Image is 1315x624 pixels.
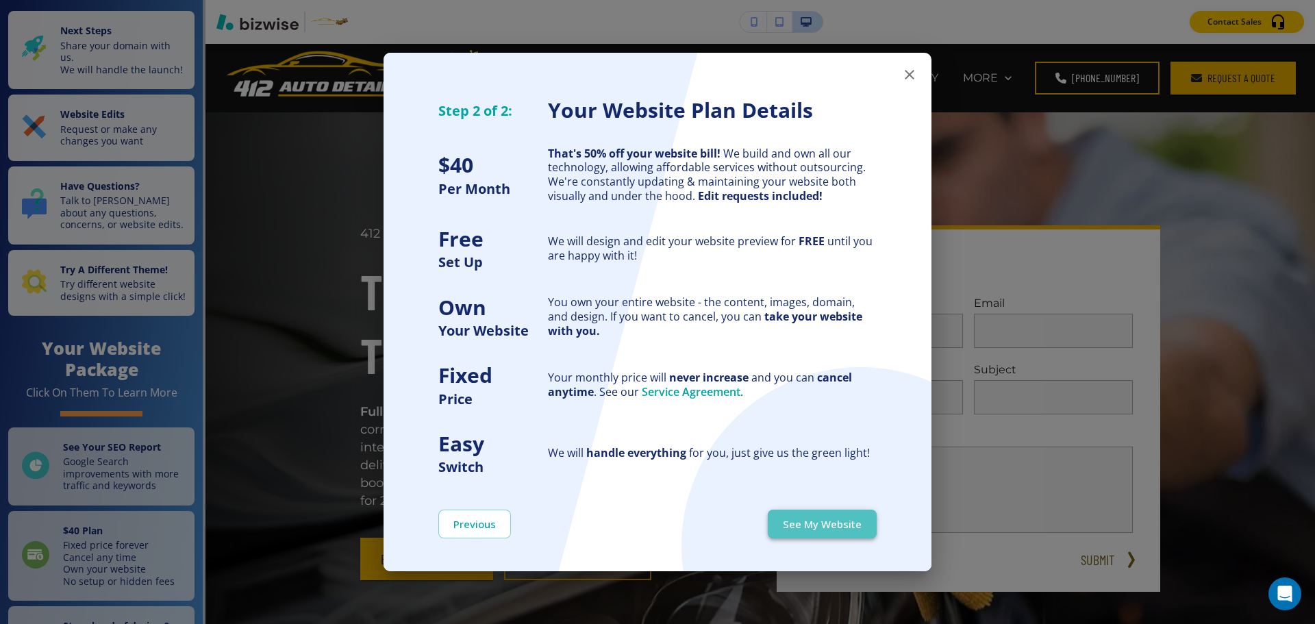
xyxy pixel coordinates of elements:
[799,234,825,249] strong: FREE
[548,147,877,203] div: We build and own all our technology, allowing affordable services without outsourcing. We're cons...
[548,446,877,460] div: We will for you, just give us the green light!
[548,295,877,338] div: You own your entire website - the content, images, domain, and design. If you want to cancel, you...
[642,384,740,399] a: Service Agreement
[669,370,749,385] strong: never increase
[548,234,877,263] div: We will design and edit your website preview for until you are happy with it!
[438,151,473,179] strong: $ 40
[438,458,548,476] h5: Switch
[438,179,548,198] h5: Per Month
[548,97,877,125] h3: Your Website Plan Details
[438,361,492,389] strong: Fixed
[438,321,548,340] h5: Your Website
[768,510,877,538] button: See My Website
[438,253,548,271] h5: Set Up
[548,146,721,161] strong: That's 50% off your website bill!
[548,371,877,399] div: Your monthly price will and you can . See our .
[698,188,823,203] strong: Edit requests included!
[438,510,511,538] button: Previous
[1268,577,1301,610] div: Open Intercom Messenger
[548,309,862,338] strong: take your website with you.
[438,390,548,408] h5: Price
[438,429,484,458] strong: Easy
[438,101,548,120] h5: Step 2 of 2:
[586,445,686,460] strong: handle everything
[438,293,486,321] strong: Own
[548,370,852,399] strong: cancel anytime
[438,225,484,253] strong: Free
